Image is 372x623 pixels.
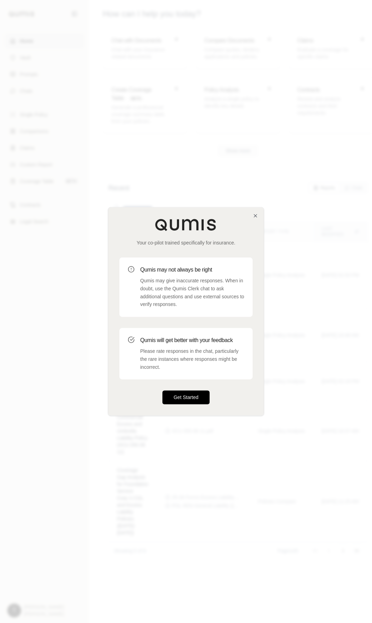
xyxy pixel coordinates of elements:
[140,266,244,274] h3: Qumis may not always be right
[119,239,253,246] p: Your co-pilot trained specifically for insurance.
[155,218,217,231] img: Qumis Logo
[140,347,244,371] p: Please rate responses in the chat, particularly the rare instances where responses might be incor...
[140,336,244,344] h3: Qumis will get better with your feedback
[162,391,210,405] button: Get Started
[140,277,244,308] p: Qumis may give inaccurate responses. When in doubt, use the Qumis Clerk chat to ask additional qu...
